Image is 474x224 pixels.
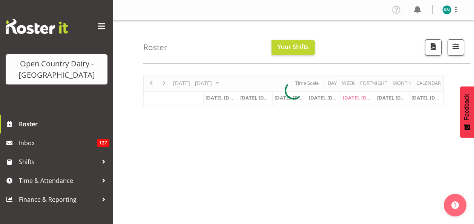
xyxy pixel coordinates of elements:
[272,40,315,55] button: Your Shifts
[19,156,98,167] span: Shifts
[451,201,459,209] img: help-xxl-2.png
[143,43,167,52] h4: Roster
[97,139,109,147] span: 127
[463,94,470,120] span: Feedback
[425,39,442,56] button: Download a PDF of the roster according to the set date range.
[19,137,97,149] span: Inbox
[6,19,68,34] img: Rosterit website logo
[19,175,98,186] span: Time & Attendance
[442,5,451,14] img: karl-nicole9851.jpg
[19,194,98,205] span: Finance & Reporting
[448,39,464,56] button: Filter Shifts
[19,118,109,130] span: Roster
[13,58,100,81] div: Open Country Dairy - [GEOGRAPHIC_DATA]
[460,86,474,138] button: Feedback - Show survey
[278,43,309,51] span: Your Shifts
